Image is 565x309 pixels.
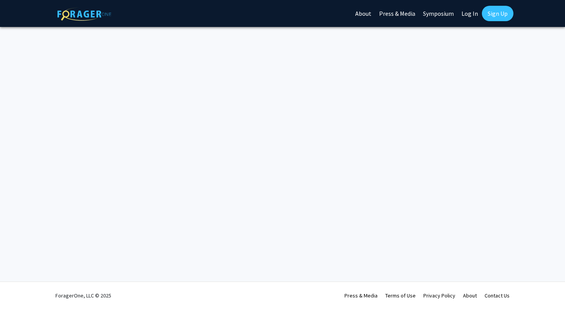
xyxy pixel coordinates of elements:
a: Press & Media [344,292,378,299]
a: Terms of Use [385,292,416,299]
div: ForagerOne, LLC © 2025 [55,282,111,309]
img: ForagerOne Logo [57,7,111,21]
a: Privacy Policy [423,292,455,299]
a: Sign Up [482,6,513,21]
a: About [463,292,477,299]
a: Contact Us [485,292,510,299]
